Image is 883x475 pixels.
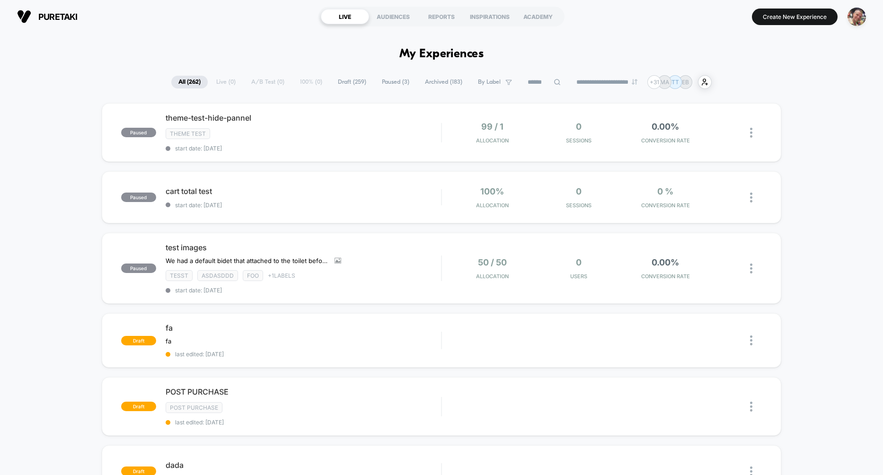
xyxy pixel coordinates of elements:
[657,186,673,196] span: 0 %
[121,336,156,345] span: draft
[476,202,509,209] span: Allocation
[166,128,210,139] span: Theme Test
[845,7,869,26] button: ppic
[750,264,752,273] img: close
[660,79,669,86] p: MA
[417,9,466,24] div: REPORTS
[480,186,504,196] span: 100%
[166,145,441,152] span: start date: [DATE]
[682,79,689,86] p: EB
[121,264,156,273] span: paused
[481,122,503,132] span: 99 / 1
[166,287,441,294] span: start date: [DATE]
[166,351,441,358] span: last edited: [DATE]
[166,113,441,123] span: theme-test-hide-pannel
[121,128,156,137] span: paused
[652,122,679,132] span: 0.00%
[418,76,469,88] span: Archived ( 183 )
[166,270,193,281] span: tesst
[171,76,208,88] span: All ( 262 )
[369,9,417,24] div: AUDIENCES
[166,460,441,470] span: dada
[647,75,661,89] div: + 31
[671,79,679,86] p: TT
[478,257,507,267] span: 50 / 50
[632,79,637,85] img: end
[466,9,514,24] div: INSPIRATIONS
[166,337,171,345] span: fa
[166,202,441,209] span: start date: [DATE]
[576,122,582,132] span: 0
[538,273,620,280] span: Users
[166,243,441,252] span: test images
[848,8,866,26] img: ppic
[166,323,441,333] span: fa
[166,402,222,413] span: Post Purchase
[576,257,582,267] span: 0
[752,9,838,25] button: Create New Experience
[14,9,80,24] button: puretaki
[478,79,501,86] span: By Label
[17,9,31,24] img: Visually logo
[750,193,752,202] img: close
[476,137,509,144] span: Allocation
[197,270,238,281] span: asdasddd
[750,128,752,138] img: close
[38,12,78,22] span: puretaki
[399,47,484,61] h1: My Experiences
[625,273,706,280] span: CONVERSION RATE
[375,76,416,88] span: Paused ( 3 )
[652,257,679,267] span: 0.00%
[625,137,706,144] span: CONVERSION RATE
[476,273,509,280] span: Allocation
[750,335,752,345] img: close
[538,202,620,209] span: Sessions
[538,137,620,144] span: Sessions
[121,193,156,202] span: paused
[166,257,327,264] span: We had a default bidet that attached to the toilet before and it was hard to clean around so I de...
[331,76,373,88] span: Draft ( 259 )
[121,402,156,411] span: draft
[166,387,441,396] span: POST PURCHASE
[166,419,441,426] span: last edited: [DATE]
[514,9,562,24] div: ACADEMY
[321,9,369,24] div: LIVE
[166,186,441,196] span: cart total test
[243,270,263,281] span: foo
[576,186,582,196] span: 0
[750,402,752,412] img: close
[268,272,295,279] span: + 1 Labels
